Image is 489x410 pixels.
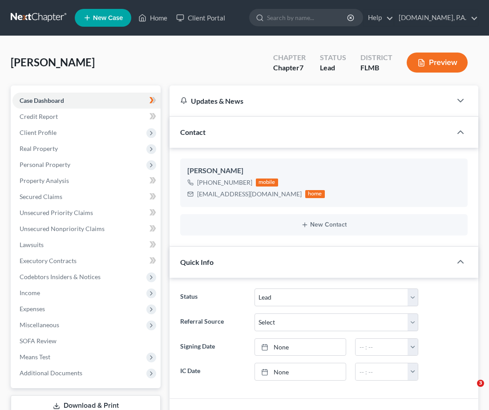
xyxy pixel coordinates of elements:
[20,129,57,136] span: Client Profile
[256,179,278,187] div: mobile
[305,190,325,198] div: home
[172,10,230,26] a: Client Portal
[356,363,408,380] input: -- : --
[20,113,58,120] span: Credit Report
[20,177,69,184] span: Property Analysis
[197,190,302,199] div: [EMAIL_ADDRESS][DOMAIN_NAME]
[187,166,461,176] div: [PERSON_NAME]
[12,109,161,125] a: Credit Report
[255,339,346,356] a: None
[12,333,161,349] a: SOFA Review
[20,145,58,152] span: Real Property
[176,313,250,331] label: Referral Source
[273,63,306,73] div: Chapter
[11,56,95,69] span: [PERSON_NAME]
[407,53,468,73] button: Preview
[20,321,59,329] span: Miscellaneous
[267,9,348,26] input: Search by name...
[20,241,44,248] span: Lawsuits
[20,193,62,200] span: Secured Claims
[459,380,480,401] iframe: Intercom live chat
[394,10,478,26] a: [DOMAIN_NAME], P.A.
[180,128,206,136] span: Contact
[180,258,214,266] span: Quick Info
[20,225,105,232] span: Unsecured Nonpriority Claims
[356,339,408,356] input: -- : --
[20,273,101,280] span: Codebtors Insiders & Notices
[360,53,392,63] div: District
[12,253,161,269] a: Executory Contracts
[364,10,393,26] a: Help
[176,338,250,356] label: Signing Date
[12,173,161,189] a: Property Analysis
[20,97,64,104] span: Case Dashboard
[176,288,250,306] label: Status
[320,63,346,73] div: Lead
[20,337,57,345] span: SOFA Review
[12,189,161,205] a: Secured Claims
[12,237,161,253] a: Lawsuits
[477,380,484,387] span: 3
[255,363,346,380] a: None
[176,363,250,381] label: IC Date
[12,221,161,237] a: Unsecured Nonpriority Claims
[20,353,50,361] span: Means Test
[20,289,40,296] span: Income
[299,63,303,72] span: 7
[187,221,461,228] button: New Contact
[20,161,70,168] span: Personal Property
[20,257,77,264] span: Executory Contracts
[273,53,306,63] div: Chapter
[20,369,82,377] span: Additional Documents
[12,93,161,109] a: Case Dashboard
[20,209,93,216] span: Unsecured Priority Claims
[180,96,441,106] div: Updates & News
[134,10,172,26] a: Home
[197,178,252,187] div: [PHONE_NUMBER]
[12,205,161,221] a: Unsecured Priority Claims
[320,53,346,63] div: Status
[20,305,45,313] span: Expenses
[360,63,392,73] div: FLMB
[93,15,123,21] span: New Case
